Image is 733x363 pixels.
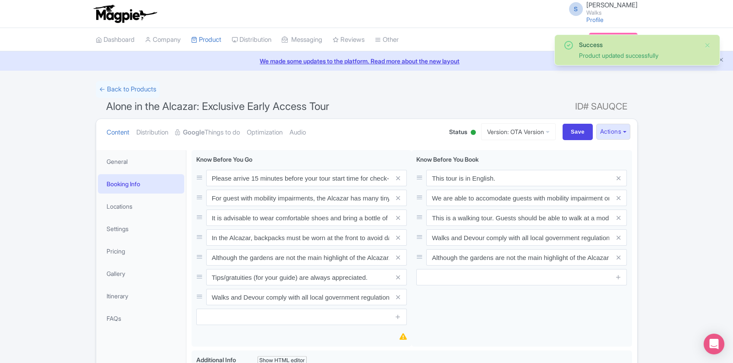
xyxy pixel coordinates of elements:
a: Subscription [589,33,637,46]
a: Reviews [333,28,365,52]
a: S [PERSON_NAME] Walks [564,2,638,16]
a: Gallery [98,264,184,283]
button: Close announcement [718,56,724,66]
a: We made some updates to the platform. Read more about the new layout [5,56,728,66]
a: FAQs [98,309,184,328]
a: GoogleThings to do [175,119,240,146]
div: Active [469,126,478,140]
a: General [98,152,184,171]
small: Walks [586,10,638,16]
a: Distribution [136,119,168,146]
a: Booking Info [98,174,184,194]
button: Close [704,40,711,50]
a: Profile [586,16,604,23]
img: logo-ab69f6fb50320c5b225c76a69d11143b.png [91,4,158,23]
span: Alone in the Alcazar: Exclusive Early Access Tour [106,100,329,113]
span: Status [449,127,467,136]
button: Actions [596,124,630,140]
a: Distribution [232,28,271,52]
span: [PERSON_NAME] [586,1,638,9]
a: Product [191,28,221,52]
div: Product updated successfully [579,51,697,60]
strong: Google [183,128,204,138]
a: Version: OTA Version [481,123,556,140]
a: Locations [98,197,184,216]
a: Settings [98,219,184,238]
a: Content [107,119,129,146]
a: Messaging [282,28,322,52]
a: Pricing [98,241,184,261]
span: Know Before You Book [416,156,479,163]
span: ID# SAUQCE [575,98,627,115]
a: Company [145,28,181,52]
div: Success [579,40,697,49]
a: Other [375,28,399,52]
a: ← Back to Products [96,81,160,98]
a: Audio [289,119,306,146]
a: Dashboard [96,28,135,52]
span: S [569,2,583,16]
div: Open Intercom Messenger [704,334,724,354]
a: Optimization [247,119,283,146]
span: Know Before You Go [196,156,252,163]
input: Save [563,124,593,140]
a: Itinerary [98,286,184,306]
